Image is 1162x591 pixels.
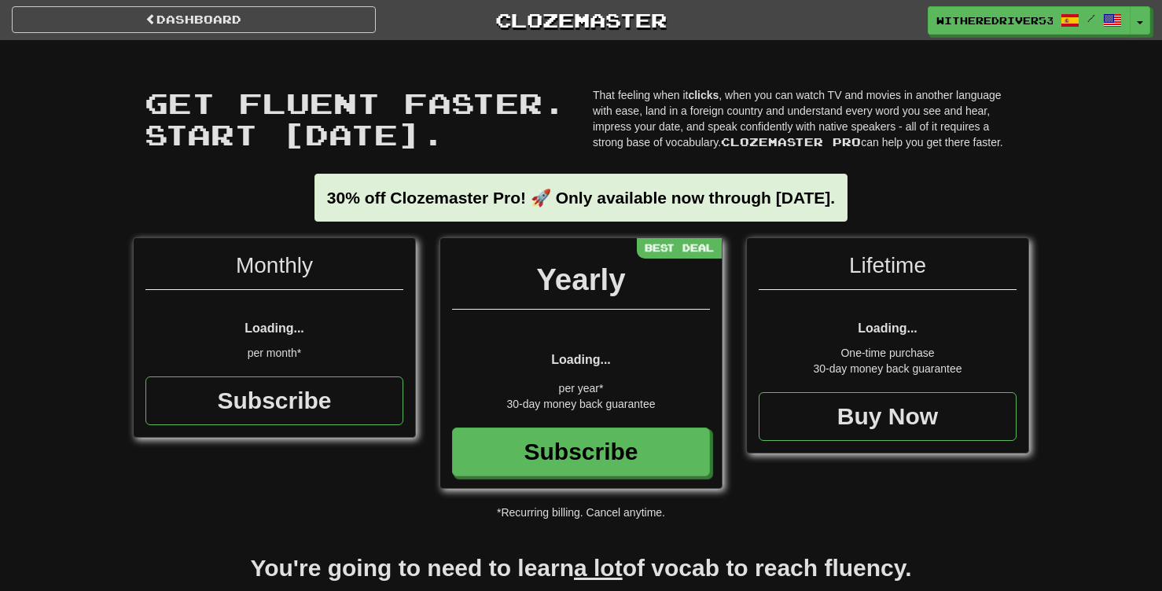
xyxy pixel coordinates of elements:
[245,321,304,335] span: Loading...
[452,380,710,396] div: per year*
[858,321,917,335] span: Loading...
[688,89,719,101] strong: clicks
[1087,13,1095,24] span: /
[145,86,566,151] span: Get fluent faster. Start [DATE].
[759,250,1017,290] div: Lifetime
[399,6,763,34] a: Clozemaster
[637,238,722,258] div: Best Deal
[452,428,710,476] a: Subscribe
[452,258,710,310] div: Yearly
[928,6,1131,35] a: WitheredRiver5304 /
[759,392,1017,441] a: Buy Now
[145,250,403,290] div: Monthly
[12,6,376,33] a: Dashboard
[327,189,835,207] strong: 30% off Clozemaster Pro! 🚀 Only available now through [DATE].
[452,396,710,412] div: 30-day money back guarantee
[551,353,611,366] span: Loading...
[574,555,623,581] u: a lot
[145,376,403,425] a: Subscribe
[145,345,403,361] div: per month*
[936,13,1053,28] span: WitheredRiver5304
[759,345,1017,361] div: One-time purchase
[759,361,1017,376] div: 30-day money back guarantee
[721,135,861,149] span: Clozemaster Pro
[593,87,1017,150] p: That feeling when it , when you can watch TV and movies in another language with ease, land in a ...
